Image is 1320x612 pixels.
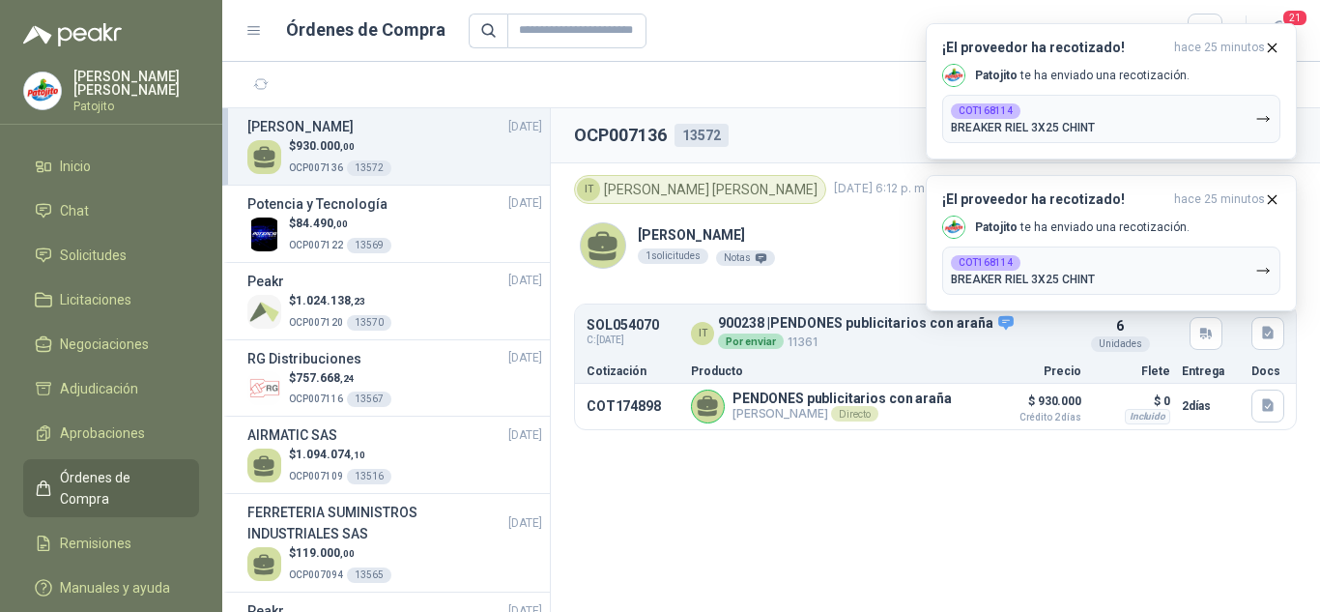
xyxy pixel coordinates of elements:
[587,398,679,414] p: COT174898
[296,448,365,461] span: 1.094.074
[351,450,365,460] span: ,10
[351,296,365,306] span: ,23
[508,194,542,213] span: [DATE]
[975,220,1018,234] b: Patojito
[975,69,1018,82] b: Patojito
[247,295,281,329] img: Company Logo
[959,258,1013,268] b: COT168114
[247,371,281,405] img: Company Logo
[60,378,138,399] span: Adjudicación
[347,160,391,176] div: 13572
[508,426,542,445] span: [DATE]
[247,348,361,369] h3: RG Distribuciones
[951,273,1095,286] p: BREAKER RIEL 3X25 CHINT
[60,156,91,177] span: Inicio
[296,217,348,230] span: 84.490
[296,294,365,307] span: 1.024.138
[508,118,542,136] span: [DATE]
[1251,365,1284,377] p: Docs
[289,240,343,250] span: OCP007122
[718,314,1015,332] p: 900238 | PENDONES publicitarios con araña
[23,23,122,46] img: Logo peakr
[24,73,61,109] img: Company Logo
[1262,14,1297,48] button: 21
[247,193,387,215] h3: Potencia y Tecnología
[23,459,199,517] a: Órdenes de Compra
[587,333,659,348] span: C: [DATE]
[23,569,199,606] a: Manuales y ayuda
[1125,409,1170,424] div: Incluido
[23,415,199,452] a: Aprobaciones
[574,122,667,149] h2: OCP007136
[347,568,391,583] div: 13565
[340,141,355,152] span: ,00
[347,238,391,253] div: 13569
[286,16,445,44] h1: Órdenes de Compra
[347,469,391,484] div: 13516
[718,334,784,349] div: Por enviar
[289,471,343,481] span: OCP007109
[732,391,952,406] p: PENDONES publicitarios con araña
[333,219,348,229] span: ,00
[942,95,1280,143] button: COT168114BREAKER RIEL 3X25 CHINT
[60,577,170,598] span: Manuales y ayuda
[289,446,391,464] p: $
[60,423,145,444] span: Aprobaciones
[975,219,1190,236] p: te ha enviado una recotización.
[247,271,542,332] a: Peakr[DATE] Company Logo$1.024.138,23OCP00712013570
[943,217,964,238] img: Company Logo
[926,175,1297,311] button: ¡El proveedor ha recotizado!hace 25 minutos Company LogoPatojito te ha enviado una recotización.C...
[732,406,952,422] p: [PERSON_NAME]
[691,365,973,377] p: Producto
[942,40,1166,56] h3: ¡El proveedor ha recotizado!
[247,218,281,251] img: Company Logo
[1281,9,1308,27] span: 21
[340,548,355,559] span: ,00
[834,180,928,198] span: [DATE] 6:12 p. m.
[508,349,542,367] span: [DATE]
[951,121,1095,134] p: BREAKER RIEL 3X25 CHINT
[247,424,337,446] h3: AIRMATIC SAS
[1182,365,1240,377] p: Entrega
[23,281,199,318] a: Licitaciones
[347,392,391,407] div: 13567
[60,334,149,355] span: Negociaciones
[289,544,391,563] p: $
[926,23,1297,160] button: ¡El proveedor ha recotizado!hace 25 minutos Company LogoPatojito te ha enviado una recotización.C...
[247,348,542,409] a: RG Distribuciones[DATE] Company Logo$757.668,24OCP00711613567
[23,525,199,562] a: Remisiones
[1174,191,1265,208] span: hace 25 minutos
[289,369,391,388] p: $
[60,467,181,510] span: Órdenes de Compra
[975,68,1190,84] p: te ha enviado una recotización.
[289,162,343,173] span: OCP007136
[587,318,659,333] p: SOL054070
[23,326,199,363] a: Negociaciones
[943,65,964,86] img: Company Logo
[296,139,355,153] span: 930.000
[587,365,679,377] p: Cotización
[340,373,355,384] span: ,24
[247,193,542,254] a: Potencia y Tecnología[DATE] Company Logo$84.490,00OCP00712213569
[289,215,391,233] p: $
[23,148,199,185] a: Inicio
[296,371,355,385] span: 757.668
[289,569,343,580] span: OCP007094
[296,546,355,560] span: 119.000
[716,250,775,266] div: Notas
[73,70,199,97] p: [PERSON_NAME] [PERSON_NAME]
[23,192,199,229] a: Chat
[23,370,199,407] a: Adjudicación
[1093,365,1170,377] p: Flete
[289,292,391,310] p: $
[60,289,131,310] span: Licitaciones
[347,315,391,331] div: 13570
[289,317,343,328] span: OCP007120
[1182,394,1240,418] p: 2 días
[985,390,1081,423] p: $ 930.000
[23,237,199,274] a: Solicitudes
[289,137,391,156] p: $
[247,116,354,137] h3: [PERSON_NAME]
[60,533,131,554] span: Remisiones
[247,116,542,177] a: [PERSON_NAME][DATE] $930.000,00OCP00713613572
